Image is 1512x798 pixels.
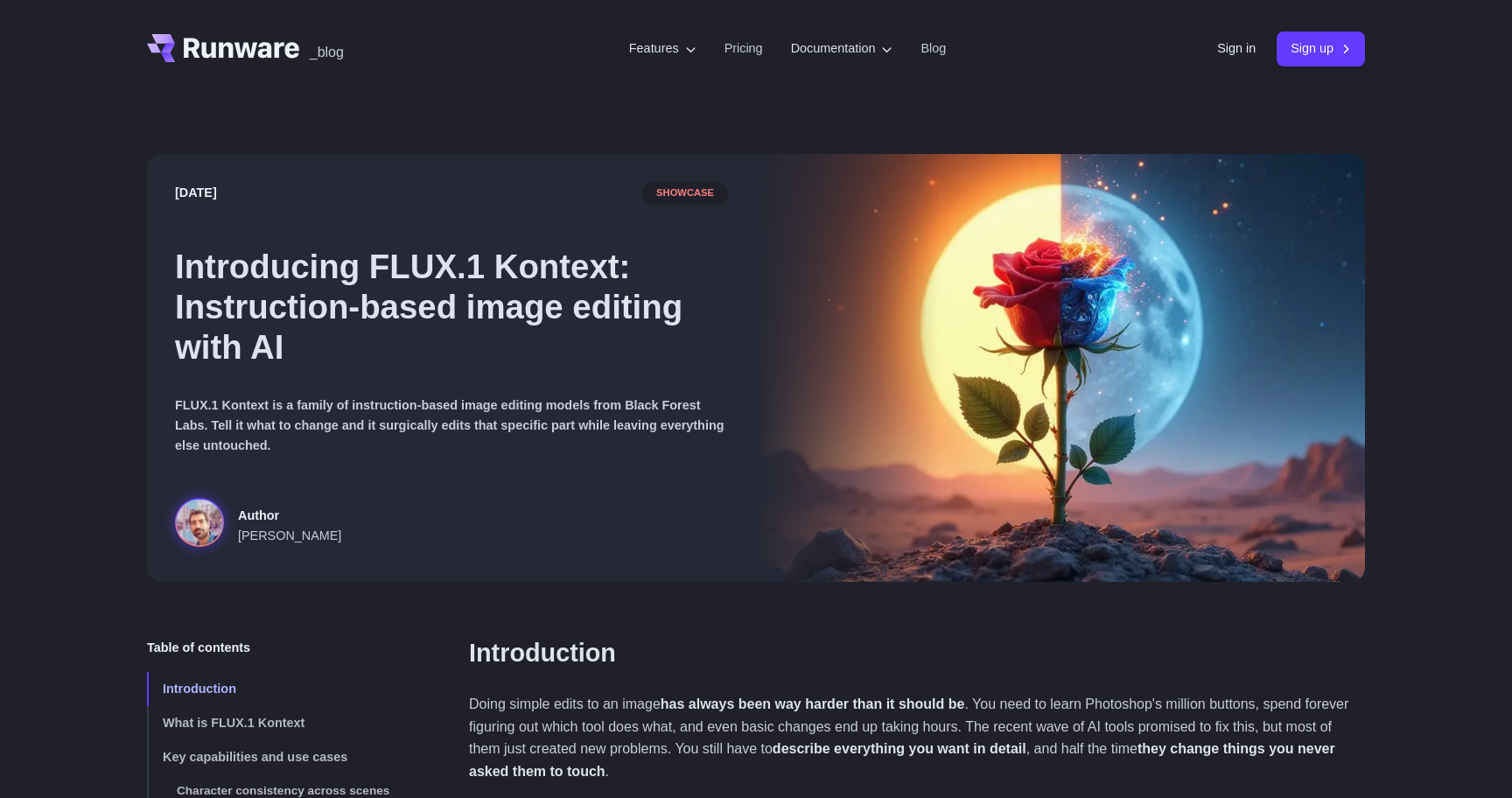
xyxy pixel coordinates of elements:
[469,638,616,668] a: Introduction
[175,395,728,456] p: FLUX.1 Kontext is a family of instruction-based image editing models from Black Forest Labs. Tell...
[661,696,965,711] strong: has always been way harder than it should be
[147,638,250,658] span: Table of contents
[238,526,341,546] span: [PERSON_NAME]
[175,183,217,203] time: [DATE]
[629,38,696,59] label: Features
[175,247,728,367] h1: Introducing FLUX.1 Kontext: Instruction-based image editing with AI
[163,682,236,696] span: Introduction
[175,498,341,554] a: Surreal rose in a desert landscape, split between day and night with the sun and moon aligned beh...
[920,38,946,59] a: Blog
[1277,31,1365,66] a: Sign up
[724,38,763,59] a: Pricing
[147,34,299,62] a: Go to /
[238,506,341,526] span: Author
[147,706,413,740] a: What is FLUX.1 Kontext
[147,740,413,774] a: Key capabilities and use cases
[791,38,893,59] label: Documentation
[642,182,728,205] span: showcase
[756,154,1365,582] img: Surreal rose in a desert landscape, split between day and night with the sun and moon aligned beh...
[773,741,1026,756] strong: describe everything you want in detail
[163,716,304,730] span: What is FLUX.1 Kontext
[310,45,344,59] span: _blog
[163,750,347,764] span: Key capabilities and use cases
[177,784,389,797] span: Character consistency across scenes
[310,34,344,62] a: _blog
[469,693,1365,782] p: Doing simple edits to an image . You need to learn Photoshop's million buttons, spend forever fig...
[147,672,413,706] a: Introduction
[1217,38,1256,59] a: Sign in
